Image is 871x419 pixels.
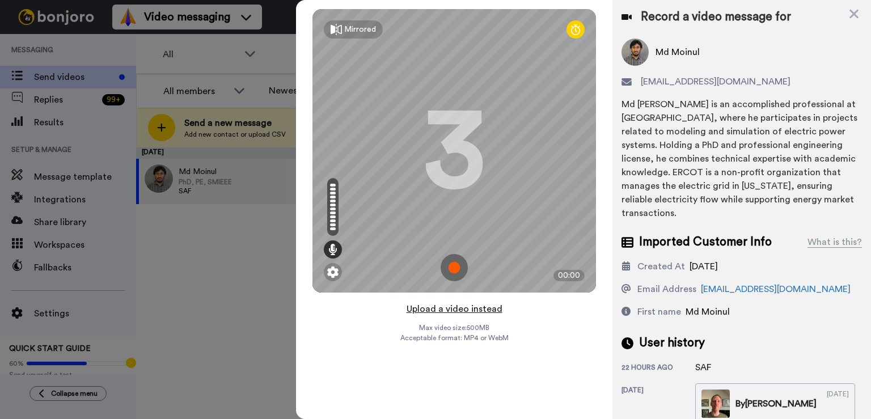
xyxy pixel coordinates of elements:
[403,302,506,316] button: Upload a video instead
[553,270,585,281] div: 00:00
[639,234,772,251] span: Imported Customer Info
[807,235,862,249] div: What is this?
[637,282,696,296] div: Email Address
[637,305,681,319] div: First name
[701,390,730,418] img: cb551573-3a7e-4824-ae37-25784ed91887-thumb.jpg
[827,390,849,418] div: [DATE]
[641,75,790,88] span: [EMAIL_ADDRESS][DOMAIN_NAME]
[695,361,752,374] div: SAF
[621,363,695,374] div: 22 hours ago
[686,307,730,316] span: Md Moinul
[441,254,468,281] img: ic_record_start.svg
[621,98,862,220] div: Md [PERSON_NAME] is an accomplished professional at [GEOGRAPHIC_DATA], where he participates in p...
[327,266,339,278] img: ic_gear.svg
[419,323,489,332] span: Max video size: 500 MB
[701,285,851,294] a: [EMAIL_ADDRESS][DOMAIN_NAME]
[400,333,509,342] span: Acceptable format: MP4 or WebM
[637,260,685,273] div: Created At
[690,262,718,271] span: [DATE]
[735,397,817,410] div: By [PERSON_NAME]
[423,108,485,193] div: 3
[639,335,705,352] span: User history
